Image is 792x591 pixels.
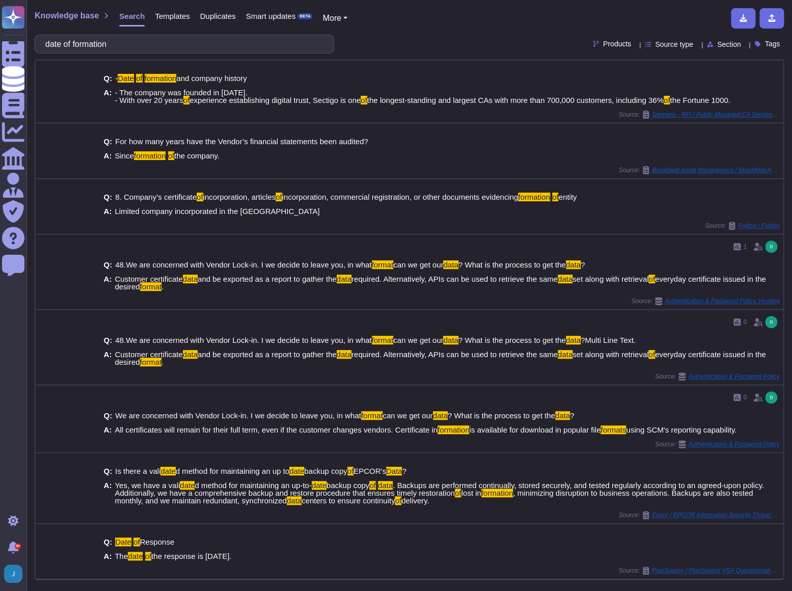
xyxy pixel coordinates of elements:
[665,298,779,304] span: Authentication & Password Policy, Hosting
[655,41,693,48] span: Source type
[115,260,371,269] span: 48.We are concerned with Vendor Lock-in. I we decide to leave you, in what
[443,260,458,269] mark: data
[115,552,128,560] span: The
[246,12,296,20] span: Smart updates
[558,193,577,201] span: entity
[705,222,779,230] span: Source:
[115,137,368,146] span: For how many years have the Vendor’s financial statements been audited?
[104,193,113,201] b: Q:
[438,425,470,434] mark: formation
[572,275,648,283] span: set along with retrieval
[326,481,369,490] span: backup copy
[115,151,134,160] span: Since
[115,411,361,420] span: We are concerned with Vendor Lock-in. I we decide to leave you, in what
[160,467,175,475] mark: date
[619,111,779,119] span: Source:
[386,467,402,475] mark: Data
[115,275,182,283] span: Customer certificate
[600,425,626,434] mark: formats
[738,223,779,229] span: Fujitsu / Fujitsu
[2,562,30,585] button: user
[180,481,195,490] mark: date
[115,275,766,291] span: everyday certificate issued in the desired
[402,467,406,475] span: ?
[351,350,558,359] span: required. Alternatively, APIs can be used to retrieve the same
[619,166,779,174] span: Source:
[570,411,574,420] span: ?
[35,12,99,20] span: Knowledge base
[104,74,113,82] b: Q:
[552,193,559,201] mark: of
[282,193,518,201] span: incorporation, commercial registration, or other documents evidencing
[133,538,140,546] mark: of
[461,489,481,497] span: lost in
[378,481,393,490] mark: data
[688,373,779,380] span: Authentication & Password Policy
[458,260,566,269] span: ? What is the process to get the
[765,240,777,253] img: user
[369,481,376,490] mark: of
[140,358,162,366] mark: format
[104,275,112,290] b: A:
[161,358,163,366] span: .
[393,336,443,344] span: can we get our
[104,481,112,504] b: A:
[115,538,131,546] mark: Date
[183,350,198,359] mark: data
[104,412,113,419] b: Q:
[168,151,175,160] mark: of
[115,88,247,104] span: - The company was founded in [DATE]. - With over 20 years
[203,193,276,201] span: incorporation, articles
[555,411,570,420] mark: data
[581,336,636,344] span: ?Multi Line Text.
[197,193,203,201] mark: of
[361,411,383,420] mark: format
[603,40,631,47] span: Products
[128,552,143,560] mark: date
[134,151,166,160] mark: formation
[136,74,143,83] mark: of
[652,167,779,173] span: Brookfield Asset Management / Brookfield Asset Management
[145,552,152,560] mark: of
[372,336,394,344] mark: format
[626,425,736,434] span: using SCM's reporting capability.
[4,565,22,583] img: user
[161,282,163,291] span: .
[115,425,438,434] span: All certificates will remain for their full term, even if the customer changes vendors. Certifica...
[104,261,113,268] b: Q:
[664,96,670,104] mark: of
[619,511,779,519] span: Source:
[155,12,189,20] span: Templates
[104,351,112,366] b: A:
[619,567,779,575] span: Source:
[337,275,351,283] mark: data
[383,411,432,420] span: can we get our
[145,74,177,83] mark: formation
[119,12,145,20] span: Search
[176,467,289,475] span: d method for maintaining an up to
[566,336,581,344] mark: data
[393,260,443,269] span: can we get our
[287,496,302,505] mark: data
[183,275,198,283] mark: data
[743,394,747,400] span: 0
[367,96,664,104] span: the longest-standing and largest CAs with more than 700,000 customers, including 36%
[198,275,337,283] span: and be exported as a report to gather the
[183,96,190,104] mark: of
[433,411,448,420] mark: data
[572,350,648,359] span: set along with retrieval
[104,138,113,145] b: Q:
[115,74,118,83] span: -
[289,467,304,475] mark: date
[302,496,395,505] span: centers to ensure continuity
[765,316,777,328] img: user
[631,297,779,305] span: Source:
[717,41,741,48] span: Section
[104,336,113,344] b: Q:
[566,260,581,269] mark: data
[104,152,112,159] b: A:
[347,467,354,475] mark: of
[455,489,461,497] mark: of
[118,74,134,83] mark: Date
[104,89,112,104] b: A:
